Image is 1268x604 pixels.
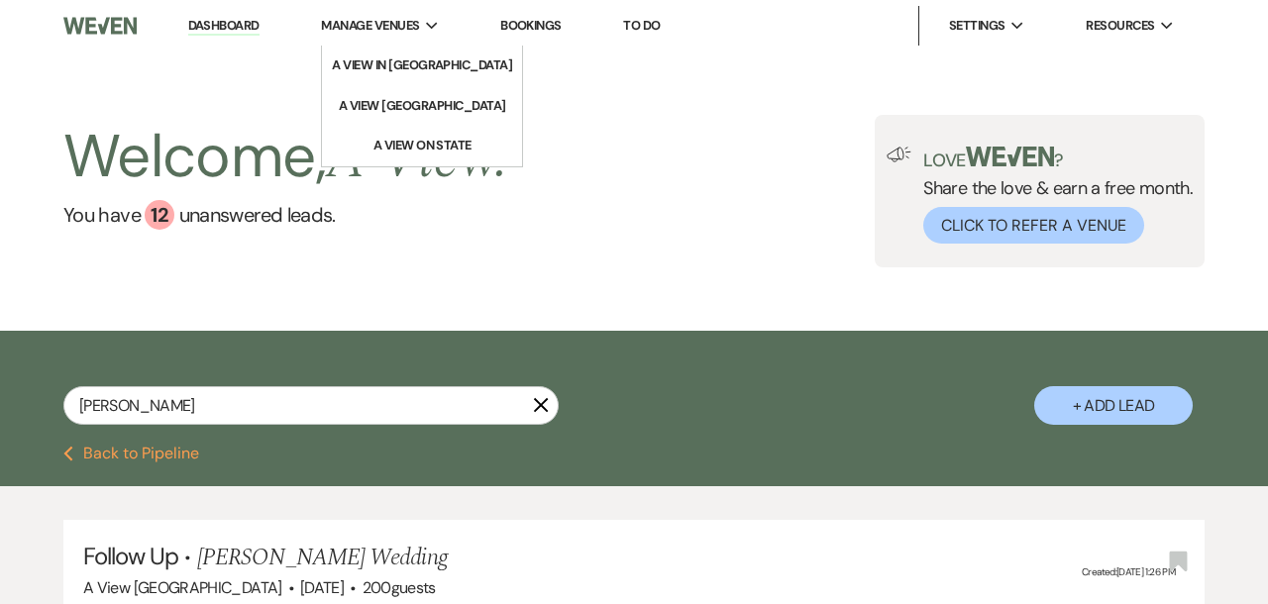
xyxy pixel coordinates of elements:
[197,540,448,575] span: [PERSON_NAME] Wedding
[887,147,911,162] img: loud-speaker-illustration.svg
[63,200,508,230] a: You have 12 unanswered leads.
[1086,16,1154,36] span: Resources
[145,200,174,230] div: 12
[321,16,419,36] span: Manage Venues
[63,115,508,200] h2: Welcome,
[333,96,511,116] li: A View [GEOGRAPHIC_DATA]
[83,577,282,598] span: A View [GEOGRAPHIC_DATA]
[63,446,199,461] button: Back to Pipeline
[623,17,660,34] a: To Do
[323,86,521,126] a: A View [GEOGRAPHIC_DATA]
[322,46,522,85] a: A View in [GEOGRAPHIC_DATA]
[332,55,512,75] li: A View in [GEOGRAPHIC_DATA]
[911,147,1193,244] div: Share the love & earn a free month.
[188,17,260,36] a: Dashboard
[500,17,562,34] a: Bookings
[923,207,1144,244] button: Click to Refer a Venue
[363,577,436,598] span: 200 guests
[923,147,1193,169] p: Love ?
[63,386,559,425] input: Search by name, event date, email address or phone number
[333,136,511,155] li: A View on State
[1034,386,1193,425] button: + Add Lead
[63,5,137,47] img: Weven Logo
[83,541,178,571] span: Follow Up
[966,147,1054,166] img: weven-logo-green.svg
[300,577,344,598] span: [DATE]
[1082,565,1175,578] span: Created: [DATE] 1:26 PM
[323,126,521,165] a: A View on State
[949,16,1005,36] span: Settings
